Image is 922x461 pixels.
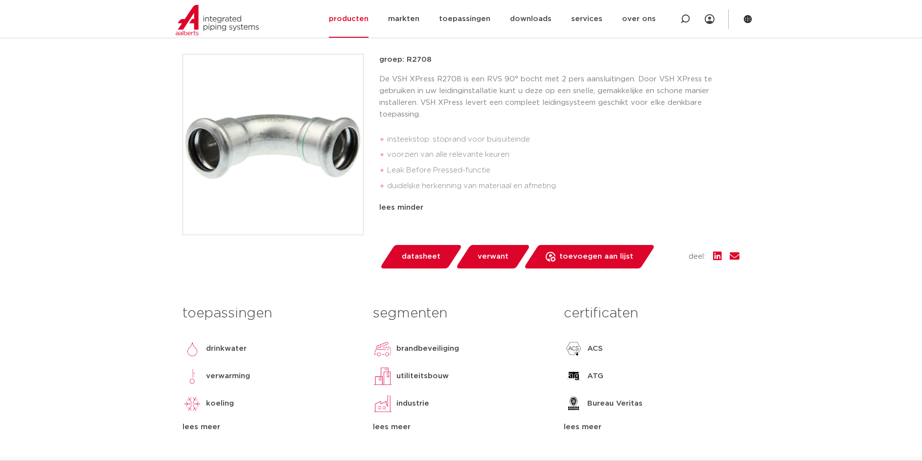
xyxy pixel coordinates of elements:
[564,421,739,433] div: lees meer
[396,370,449,382] p: utiliteitsbouw
[373,304,549,323] h3: segmenten
[373,339,392,359] img: brandbeveiliging
[587,370,603,382] p: ATG
[183,339,202,359] img: drinkwater
[183,421,358,433] div: lees meer
[564,394,583,413] img: Bureau Veritas
[206,398,234,410] p: koeling
[183,304,358,323] h3: toepassingen
[379,202,739,214] div: lees minder
[206,343,247,355] p: drinkwater
[379,73,739,121] p: De VSH XPress R2708 is een RVS 90° bocht met 2 pers aansluitingen. Door VSH XPress te gebruiken i...
[387,163,739,178] li: Leak Before Pressed-functie
[396,398,429,410] p: industrie
[478,249,508,265] span: verwant
[183,54,363,235] img: Product Image for VSH XPress RVS bocht 90° (2 x press)
[689,251,705,263] span: deel:
[373,366,392,386] img: utiliteitsbouw
[387,147,739,163] li: voorzien van alle relevante keuren
[379,245,462,268] a: datasheet
[564,366,583,386] img: ATG
[559,249,633,265] span: toevoegen aan lijst
[379,54,739,66] p: groep: R2708
[455,245,530,268] a: verwant
[183,394,202,413] img: koeling
[387,178,739,194] li: duidelijke herkenning van materiaal en afmeting
[402,249,440,265] span: datasheet
[183,366,202,386] img: verwarming
[587,343,603,355] p: ACS
[564,304,739,323] h3: certificaten
[396,343,459,355] p: brandbeveiliging
[387,132,739,147] li: insteekstop: stoprand voor buisuiteinde
[373,421,549,433] div: lees meer
[564,339,583,359] img: ACS
[206,370,250,382] p: verwarming
[587,398,643,410] p: Bureau Veritas
[373,394,392,413] img: industrie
